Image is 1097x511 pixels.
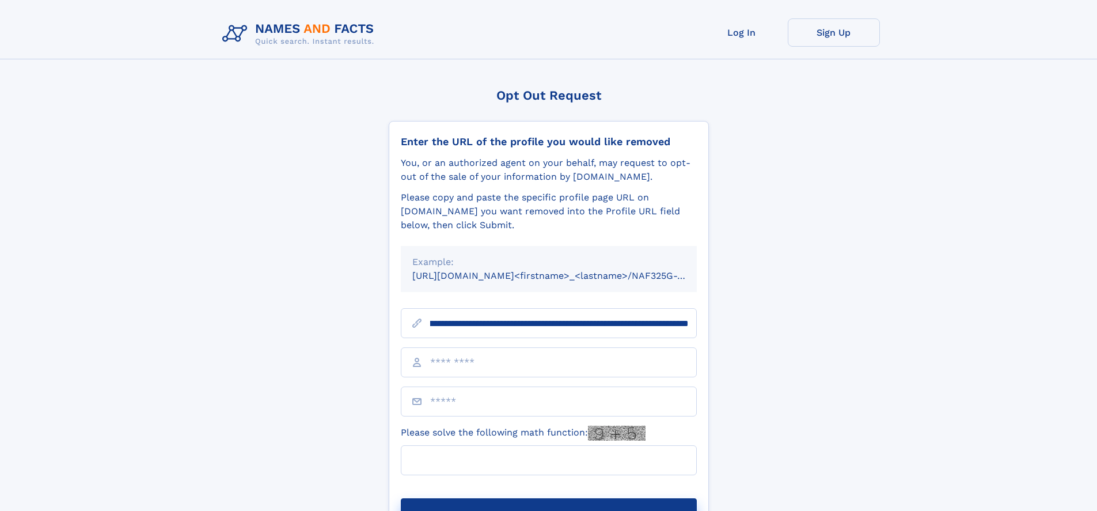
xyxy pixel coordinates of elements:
[401,135,697,148] div: Enter the URL of the profile you would like removed
[389,88,709,103] div: Opt Out Request
[412,270,719,281] small: [URL][DOMAIN_NAME]<firstname>_<lastname>/NAF325G-xxxxxxxx
[696,18,788,47] a: Log In
[788,18,880,47] a: Sign Up
[401,156,697,184] div: You, or an authorized agent on your behalf, may request to opt-out of the sale of your informatio...
[401,191,697,232] div: Please copy and paste the specific profile page URL on [DOMAIN_NAME] you want removed into the Pr...
[401,426,646,441] label: Please solve the following math function:
[412,255,685,269] div: Example:
[218,18,384,50] img: Logo Names and Facts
